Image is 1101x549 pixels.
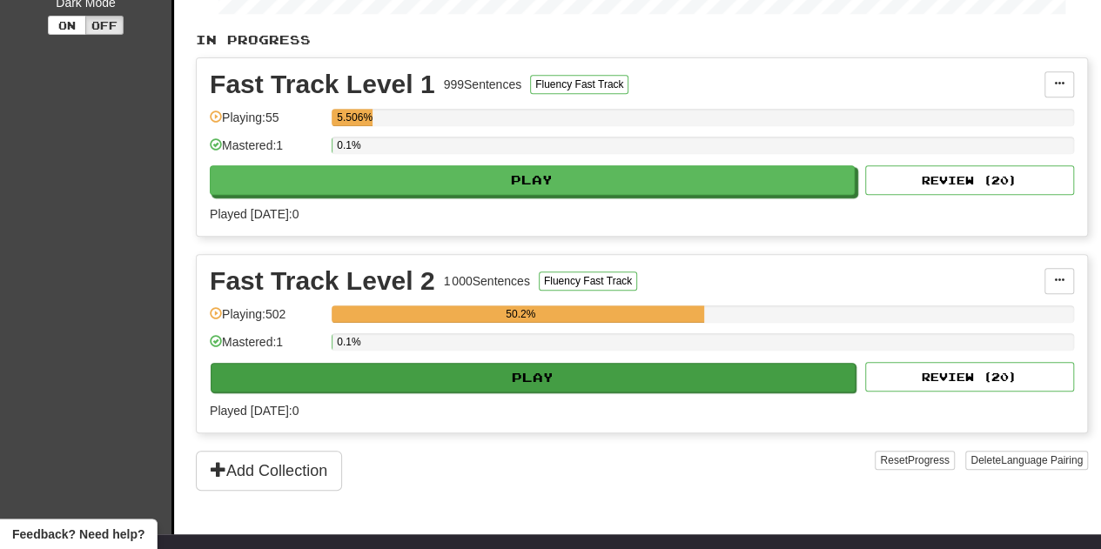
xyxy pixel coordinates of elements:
div: 1 000 Sentences [444,272,530,290]
div: 5.506% [337,109,373,126]
button: Fluency Fast Track [539,271,637,291]
div: 50.2% [337,305,704,323]
p: In Progress [196,31,1088,49]
span: Played [DATE]: 0 [210,207,299,221]
div: Playing: 55 [210,109,323,137]
div: Mastered: 1 [210,333,323,362]
button: Fluency Fast Track [530,75,628,94]
div: Playing: 502 [210,305,323,334]
button: Review (20) [865,165,1074,195]
span: Open feedback widget [12,526,144,543]
span: Progress [908,454,950,466]
span: Played [DATE]: 0 [210,404,299,418]
div: Fast Track Level 1 [210,71,435,97]
button: On [48,16,86,35]
div: Fast Track Level 2 [210,268,435,294]
button: ResetProgress [875,451,954,470]
button: Review (20) [865,362,1074,392]
div: 999 Sentences [444,76,522,93]
button: DeleteLanguage Pairing [965,451,1088,470]
button: Play [211,363,856,392]
span: Language Pairing [1001,454,1083,466]
div: Mastered: 1 [210,137,323,165]
button: Play [210,165,855,195]
button: Off [85,16,124,35]
button: Add Collection [196,451,342,491]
